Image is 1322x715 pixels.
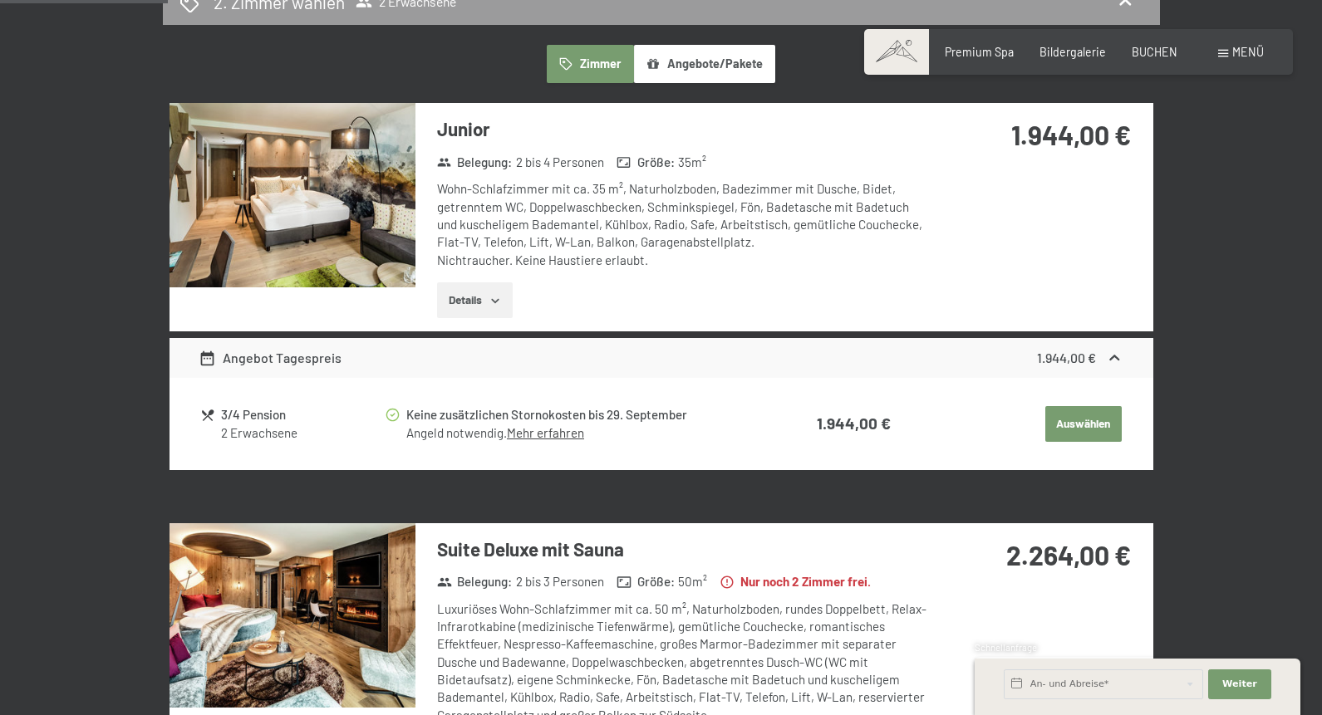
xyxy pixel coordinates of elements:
[678,154,706,171] span: 35 m²
[1208,669,1271,699] button: Weiter
[720,573,871,590] strong: Nur noch 2 Zimmer frei.
[678,573,707,590] span: 50 m²
[1232,45,1264,59] span: Menü
[170,523,415,708] img: mss_renderimg.php
[1037,350,1096,365] strong: 1.944,00 €
[507,425,584,440] a: Mehr erfahren
[516,573,604,590] span: 2 bis 3 Personen
[437,282,513,319] button: Details
[1039,45,1106,59] a: Bildergalerie
[221,424,383,442] div: 2 Erwachsene
[1011,119,1131,150] strong: 1.944,00 €
[516,154,604,171] span: 2 bis 4 Personen
[437,180,931,268] div: Wohn-Schlafzimmer mit ca. 35 m², Naturholzboden, Badezimmer mit Dusche, Bidet, getrenntem WC, Dop...
[617,154,675,171] strong: Größe :
[199,348,342,368] div: Angebot Tagespreis
[170,338,1153,378] div: Angebot Tagespreis1.944,00 €
[817,414,891,433] strong: 1.944,00 €
[1132,45,1177,59] a: BUCHEN
[1222,678,1257,691] span: Weiter
[1006,539,1131,571] strong: 2.264,00 €
[406,424,752,442] div: Angeld notwendig.
[547,45,633,83] button: Zimmer
[170,103,415,287] img: mss_renderimg.php
[437,536,931,562] h3: Suite Deluxe mit Sauna
[437,573,513,590] strong: Belegung :
[221,405,383,424] div: 3/4 Pension
[975,642,1037,653] span: Schnellanfrage
[437,116,931,142] h3: Junior
[406,405,752,424] div: Keine zusätzlichen Stornokosten bis 29. September
[634,45,775,83] button: Angebote/Pakete
[617,573,675,590] strong: Größe :
[1045,406,1122,443] button: Auswählen
[945,45,1014,59] a: Premium Spa
[437,154,513,171] strong: Belegung :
